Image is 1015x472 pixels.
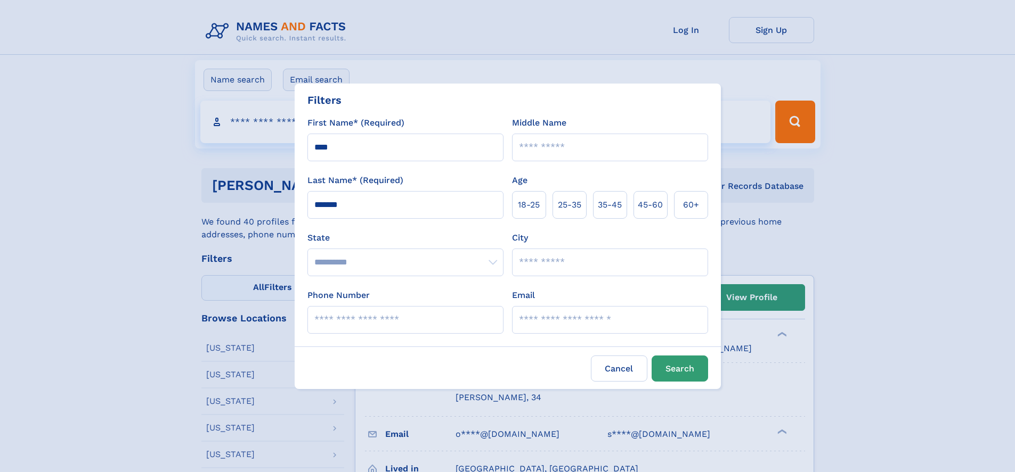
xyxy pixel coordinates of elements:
[307,117,404,129] label: First Name* (Required)
[598,198,622,211] span: 35‑45
[512,174,527,187] label: Age
[307,231,504,244] label: State
[518,198,540,211] span: 18‑25
[683,198,699,211] span: 60+
[307,92,342,108] div: Filters
[558,198,581,211] span: 25‑35
[638,198,663,211] span: 45‑60
[512,289,535,302] label: Email
[512,231,528,244] label: City
[307,289,370,302] label: Phone Number
[307,174,403,187] label: Last Name* (Required)
[652,355,708,382] button: Search
[591,355,647,382] label: Cancel
[512,117,566,129] label: Middle Name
